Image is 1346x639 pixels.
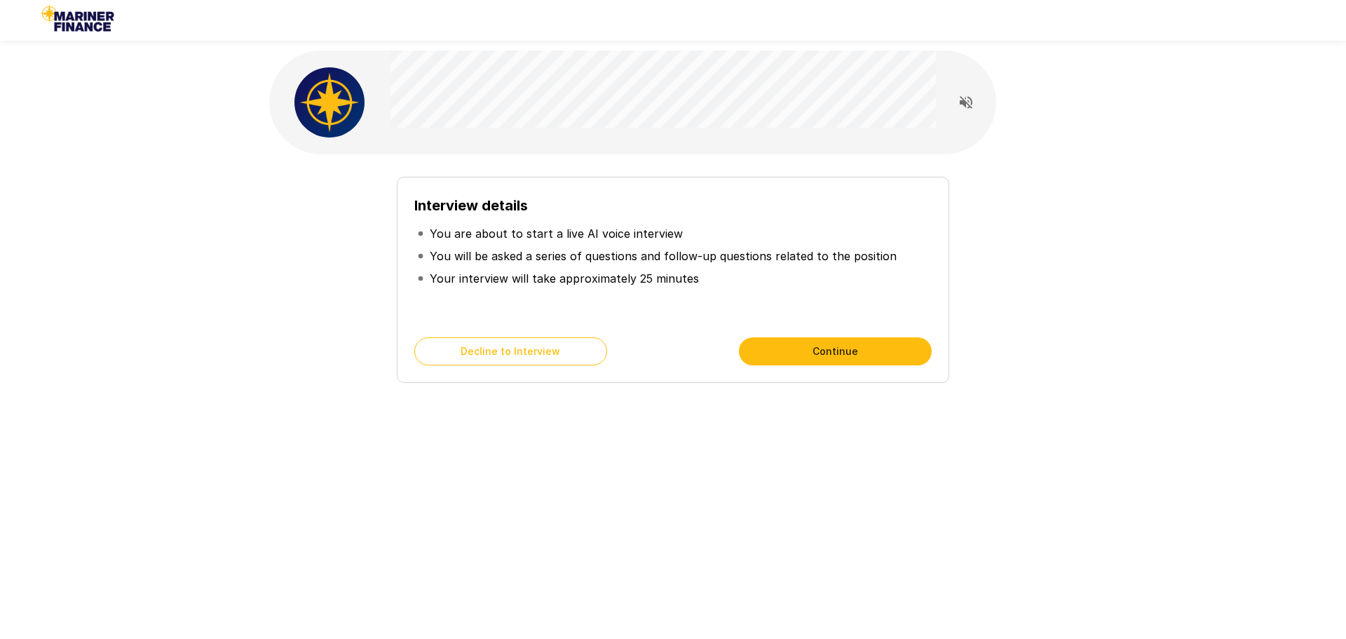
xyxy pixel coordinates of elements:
[430,270,699,287] p: Your interview will take approximately 25 minutes
[294,67,365,137] img: mariner_avatar.png
[414,197,528,214] b: Interview details
[430,225,683,242] p: You are about to start a live AI voice interview
[430,248,897,264] p: You will be asked a series of questions and follow-up questions related to the position
[739,337,932,365] button: Continue
[952,88,980,116] button: Read questions aloud
[414,337,607,365] button: Decline to Interview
